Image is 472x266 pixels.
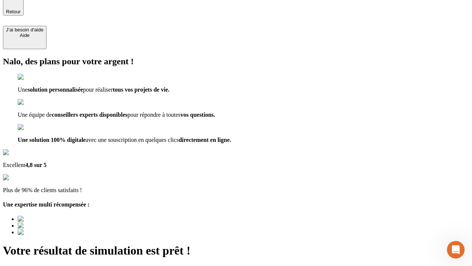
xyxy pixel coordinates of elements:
[18,74,49,81] img: checkmark
[18,229,86,236] img: Best savings advice award
[83,86,112,93] span: pour réaliser
[18,222,86,229] img: Best savings advice award
[6,9,21,14] span: Retour
[18,86,28,93] span: Une
[113,86,170,93] span: tous vos projets de vie.
[86,137,178,143] span: avec une souscription en quelques clics
[18,137,86,143] span: Une solution 100% digitale
[3,57,469,66] h2: Nalo, des plans pour votre argent !
[3,187,469,194] p: Plus de 96% de clients satisfaits !
[3,26,46,49] button: J’ai besoin d'aideAide
[18,99,49,106] img: checkmark
[52,112,127,118] span: conseillers experts disponibles
[18,216,86,222] img: Best savings advice award
[3,174,39,181] img: reviews stars
[3,244,469,258] h1: Votre résultat de simulation est prêt !
[3,149,46,156] img: Google Review
[3,162,25,168] span: Excellent
[25,162,46,168] span: 4,8 sur 5
[18,124,49,131] img: checkmark
[6,27,44,33] div: J’ai besoin d'aide
[180,112,215,118] span: vos questions.
[447,241,465,259] iframe: Intercom live chat
[3,201,469,208] h4: Une expertise multi récompensée :
[178,137,231,143] span: directement en ligne.
[28,86,83,93] span: solution personnalisée
[18,112,52,118] span: Une équipe de
[128,112,181,118] span: pour répondre à toutes
[6,33,44,38] div: Aide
